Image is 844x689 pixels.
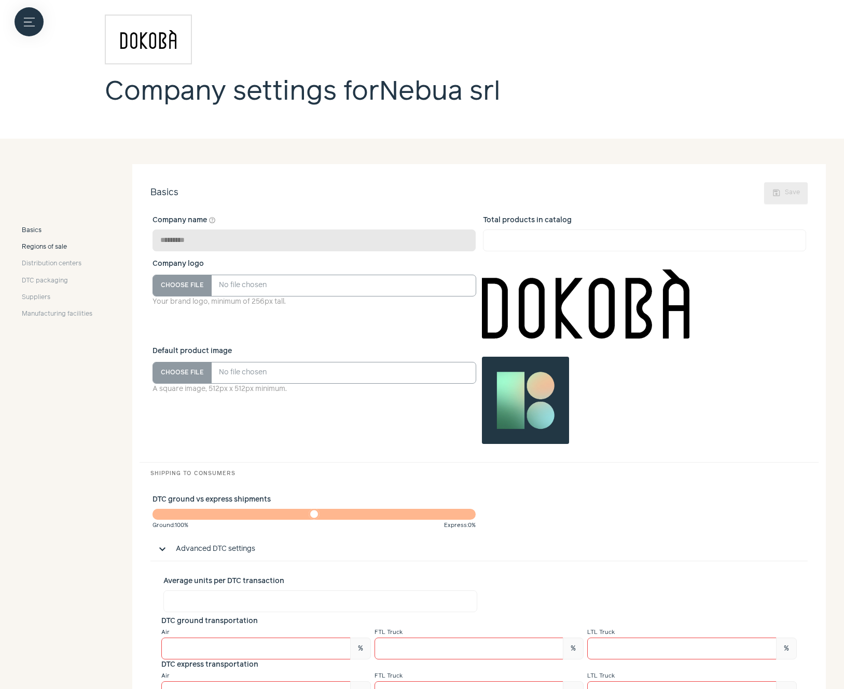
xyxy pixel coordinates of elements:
span: Distribution centers [22,259,81,268]
span: chevron_right [156,543,169,556]
span: Default product image [153,347,232,355]
button: Company name [209,215,216,226]
span: DTC ground transportation [161,617,258,625]
input: FTL Truck % [375,638,564,659]
input: Total products in catalog [483,229,806,251]
input: DTC ground vs express shipments Ground:100% Express:0% [153,509,476,520]
a: Distribution centers [22,259,92,268]
img: Company logo [482,269,689,339]
small: Air [161,629,170,635]
input: LTL Truck % [587,638,777,659]
p: Your brand logo, minimum of 256px tall. [153,296,477,307]
span: Company name [153,215,207,226]
input: Company name help_outline [153,229,476,251]
input: Air % [161,638,351,659]
span: Company logo [153,260,204,267]
span: % [350,638,371,659]
small: Express : 0% [444,521,476,530]
img: Default product fallback [482,357,569,444]
small: Ground : 100% [153,521,188,530]
h1: Company settings for Nebua srl [105,75,634,110]
span: DTC express transportation [161,661,258,668]
a: DTC packaging [22,276,92,286]
span: Regions of sale [22,242,67,252]
span: DTC packaging [22,276,68,286]
button: chevron_right Advanced DTC settings [150,537,808,561]
span: Advanced DTC settings [176,544,803,555]
small: FTL Truck [375,629,403,635]
span: % [563,638,584,659]
span: DTC ground vs express shipments [153,496,271,503]
span: Average units per DTC transaction [163,577,284,585]
input: Company logo Your brand logo, minimum of 256px tall. Company logo [153,275,477,296]
input: Average units per DTC transaction [163,590,478,612]
small: LTL Truck [587,673,615,679]
span: Suppliers [22,293,50,302]
a: Manufacturing facilities [22,309,92,319]
div: Basics [150,186,764,199]
a: Suppliers [22,293,92,302]
small: LTL Truck [587,629,615,635]
a: Regions of sale [22,242,92,252]
input: Default product image A square image, 512px x 512px minimum. Default product fallback [153,362,477,384]
span: Basics [22,226,41,235]
small: FTL Truck [375,673,403,679]
img: Company logo [105,15,192,64]
small: Air [161,673,170,679]
span: % [776,638,797,659]
div: Shipping to consumers [150,470,808,478]
a: Basics [22,226,92,235]
span: Total products in catalog [483,217,572,224]
p: A square image, 512px x 512px minimum. [153,384,477,395]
